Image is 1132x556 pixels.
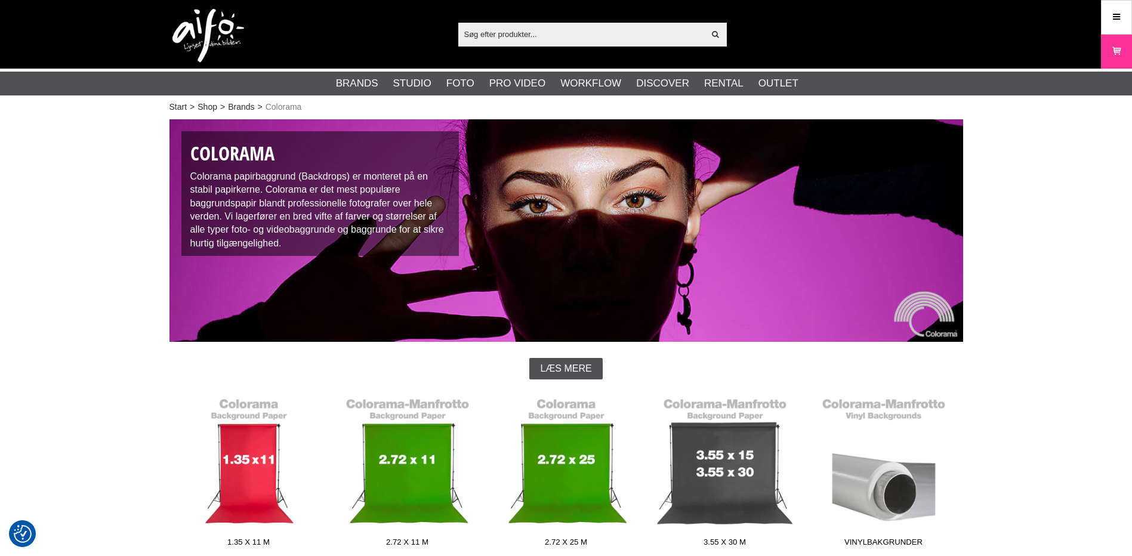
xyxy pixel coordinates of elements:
span: 2.72 x 25 m [487,536,646,552]
span: Vinylbakgrunder [804,536,963,552]
a: 3.55 x 30 m [646,391,804,552]
button: Samtykkepræferencer [14,523,32,545]
input: Søg efter produkter... [458,25,705,43]
a: Workflow [560,76,621,91]
h1: Colorama [190,140,451,167]
a: 1.35 x 11 m [169,391,328,552]
img: Revisit consent button [14,525,32,543]
span: Colorama [266,101,302,113]
a: Shop [198,101,217,113]
span: Læs mere [540,363,591,374]
a: Brands [336,76,378,91]
a: Foto [446,76,474,91]
a: 2.72 x 25 m [487,391,646,552]
img: Colorama Paper Backgrounds [169,119,963,342]
span: > [220,101,225,113]
img: logo.png [172,9,244,63]
a: Studio [393,76,431,91]
a: Vinylbakgrunder [804,391,963,552]
span: 3.55 x 30 m [646,536,804,552]
a: Brands [228,101,254,113]
span: 2.72 x 11 m [328,536,487,552]
a: Start [169,101,187,113]
span: 1.35 x 11 m [169,536,328,552]
div: Colorama papirbaggrund (Backdrops) er monteret på en stabil papirkerne. Colorama er det mest popu... [181,131,459,256]
a: Outlet [758,76,798,91]
span: > [258,101,263,113]
a: 2.72 x 11 m [328,391,487,552]
a: Pro Video [489,76,545,91]
a: Rental [704,76,744,91]
a: Discover [636,76,689,91]
span: > [190,101,195,113]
